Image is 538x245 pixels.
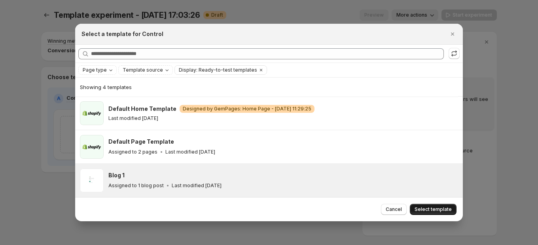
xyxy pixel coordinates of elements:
[81,30,163,38] h2: Select a template for Control
[183,106,311,112] span: Designed by GemPages: Home Page - [DATE] 11:29:25
[179,67,257,73] span: Display: Ready-to-test templates
[415,206,452,213] span: Select template
[108,171,125,179] h3: Blog 1
[108,182,164,189] p: Assigned to 1 blog post
[108,149,157,155] p: Assigned to 2 pages
[386,206,402,213] span: Cancel
[79,66,116,74] button: Page type
[80,135,104,159] img: Default Page Template
[165,149,215,155] p: Last modified [DATE]
[80,101,104,125] img: Default Home Template
[119,66,172,74] button: Template source
[108,138,174,146] h3: Default Page Template
[80,84,132,90] span: Showing 4 templates
[108,105,176,113] h3: Default Home Template
[381,204,407,215] button: Cancel
[172,182,222,189] p: Last modified [DATE]
[108,115,158,122] p: Last modified [DATE]
[257,66,265,74] button: Clear
[83,67,107,73] span: Page type
[175,66,257,74] button: Display: Ready-to-test templates
[123,67,163,73] span: Template source
[410,204,457,215] button: Select template
[447,28,458,40] button: Close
